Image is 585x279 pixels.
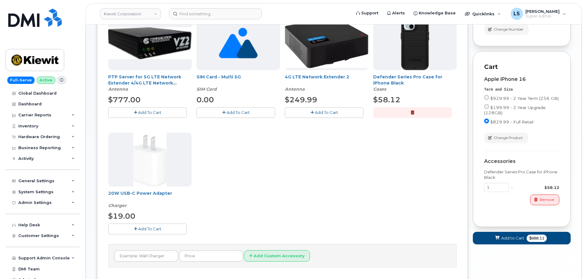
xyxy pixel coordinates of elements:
div: x [509,185,516,190]
span: $888.11 [527,235,547,242]
div: Accessories [484,159,559,164]
span: Add To Cart [138,226,161,231]
span: $829.99 - Full Retail [490,119,533,124]
em: SIM Card [197,86,217,92]
button: Add To Cart [108,224,187,234]
a: Alerts [383,7,409,19]
div: Term and Size [484,87,559,92]
span: Change Number [494,27,524,32]
input: Example: Wall Charger [114,251,178,262]
p: Cart [484,62,559,71]
span: $58.12 [373,95,400,104]
a: Knowledge Base [409,7,460,19]
input: $199.99 - 2 Year Upgrade (128GB) [484,104,489,109]
div: $58.12 [516,185,559,190]
span: 0.00 [197,95,214,104]
div: Apple iPhone 16 [484,77,559,82]
div: Defender Series Pro Case for iPhone Black [484,169,559,180]
div: 4G LTE Network Extender 2 [285,74,368,92]
em: Cases [373,86,386,92]
button: Remove [530,194,559,205]
span: Alerts [392,10,405,16]
button: Add To Cart [197,107,275,118]
span: $199.99 - 2 Year Upgrade (128GB) [484,105,546,115]
a: Support [352,7,383,19]
button: Add To Cart [108,107,187,118]
em: Antenna [285,86,305,92]
span: $19.00 [108,212,135,221]
button: Add to Cart $888.11 [473,232,571,244]
em: Charger [108,203,127,208]
span: Support [361,10,378,16]
input: $829.99 - Full Retail [484,119,489,123]
a: 4G LTE Network Extender 2 [285,74,349,80]
span: $929.99 - 2 Year Term (256 GB) [490,96,559,101]
img: 4glte_extender.png [285,18,368,68]
div: Defender Series Pro Case for iPhone Black [373,74,457,92]
span: Add To Cart [315,110,338,115]
button: Change Product [484,133,528,143]
a: SIM Card - Multi 5G [197,74,241,80]
span: Knowledge Base [419,10,456,16]
div: SIM Card - Multi 5G [197,74,280,92]
img: Casa_Sysem.png [108,27,192,59]
span: Add To Cart [226,110,250,115]
div: PTP Server for 5G LTE Network Extender 4/4G LTE Network Extender 3 [108,74,192,92]
img: defenderiphone14.png [401,16,429,70]
span: Super Admin [525,14,560,19]
button: Add Custom Accessory [244,250,310,262]
input: Price [179,251,243,262]
span: $249.99 [285,95,317,104]
a: Kiewit Corporation [100,8,161,19]
div: Luke Schroeder [506,8,570,20]
span: Change Product [494,135,523,141]
iframe: Messenger Launcher [558,252,580,274]
img: no_image_found-2caef05468ed5679b831cfe6fc140e25e0c280774317ffc20a367ab7fd17291e.png [219,16,258,70]
button: Add To Cart [285,107,363,118]
span: [PERSON_NAME] [525,9,560,14]
a: Defender Series Pro Case for iPhone Black [373,74,442,86]
span: Add To Cart [138,110,161,115]
a: 20W USB-C Power Adapter [108,190,172,196]
span: LS [513,10,520,17]
div: 20W USB-C Power Adapter [108,190,192,209]
em: Antenna [108,86,128,92]
span: Quicklinks [472,11,495,16]
span: Add to Cart [501,235,524,241]
input: $929.99 - 2 Year Term (256 GB) [484,95,489,100]
span: Remove [539,197,554,202]
input: Find something... [169,8,262,19]
span: $777.00 [108,95,141,104]
a: PTP Server for 5G LTE Network Extender 4/4G LTE Network Extender 3 [108,74,181,92]
div: Quicklinks [461,8,505,20]
img: apple20w.jpg [133,133,167,187]
button: Change Number [484,24,529,35]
